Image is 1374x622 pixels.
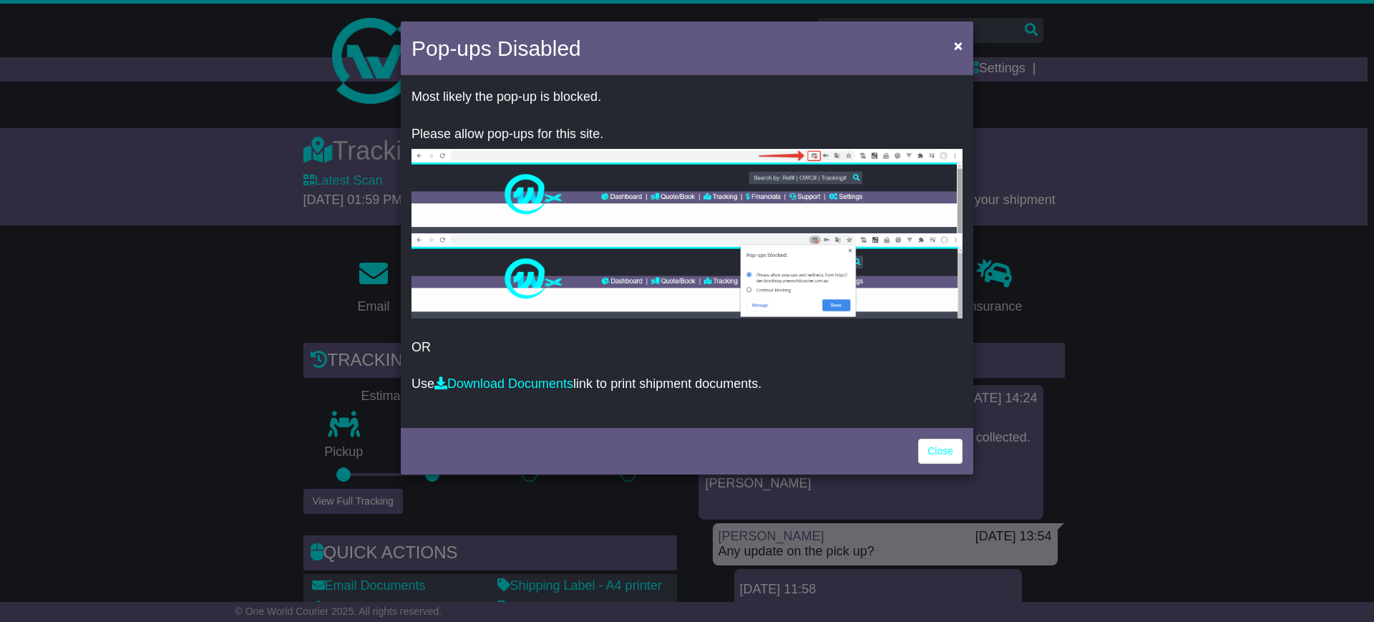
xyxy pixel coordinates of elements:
button: Close [947,31,970,60]
p: Most likely the pop-up is blocked. [411,89,963,105]
img: allow-popup-2.png [411,233,963,319]
span: × [954,37,963,54]
p: Use link to print shipment documents. [411,376,963,392]
a: Close [918,439,963,464]
p: Please allow pop-ups for this site. [411,127,963,142]
img: allow-popup-1.png [411,149,963,233]
a: Download Documents [434,376,573,391]
h4: Pop-ups Disabled [411,32,581,64]
div: OR [401,79,973,424]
